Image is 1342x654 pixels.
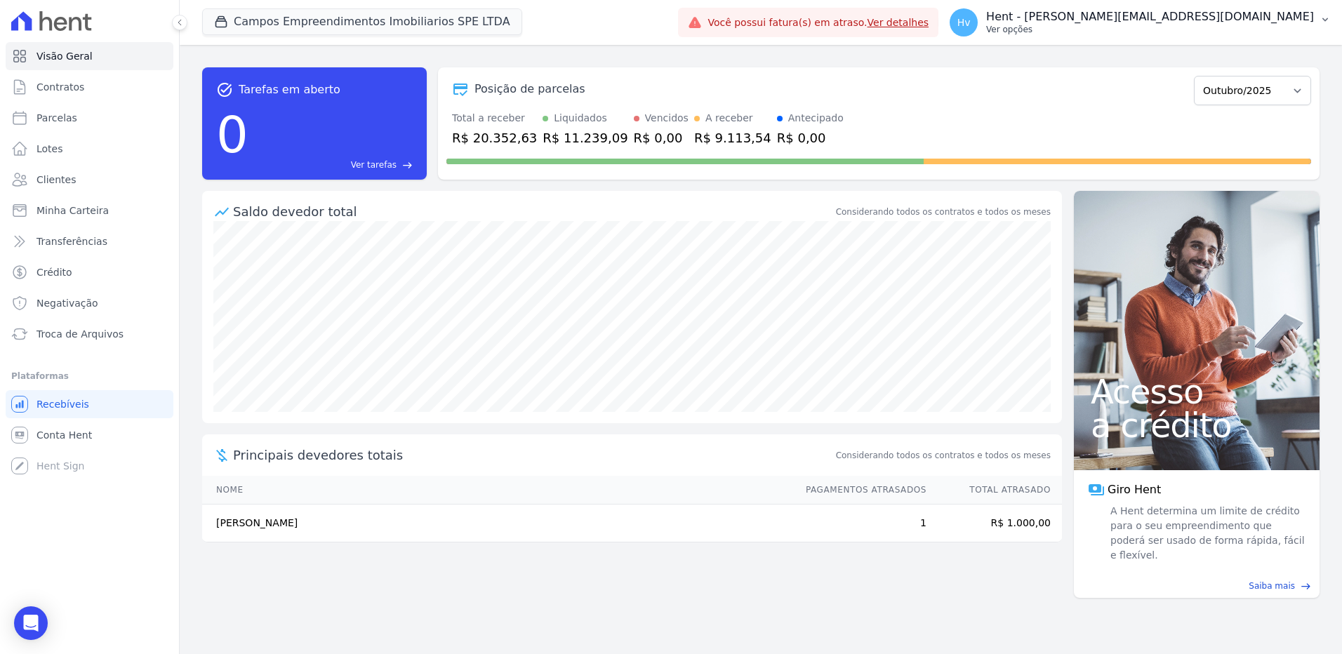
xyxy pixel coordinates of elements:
[1108,504,1306,563] span: A Hent determina um limite de crédito para o seu empreendimento que poderá ser usado de forma ráp...
[36,327,124,341] span: Troca de Arquivos
[543,128,627,147] div: R$ 11.239,09
[6,390,173,418] a: Recebíveis
[36,80,84,94] span: Contratos
[6,166,173,194] a: Clientes
[645,111,689,126] div: Vencidos
[6,227,173,255] a: Transferências
[1108,481,1161,498] span: Giro Hent
[788,111,844,126] div: Antecipado
[233,446,833,465] span: Principais devedores totais
[694,128,771,147] div: R$ 9.113,54
[452,111,537,126] div: Total a receber
[402,160,413,171] span: east
[986,10,1314,24] p: Hent - [PERSON_NAME][EMAIL_ADDRESS][DOMAIN_NAME]
[36,203,109,218] span: Minha Carteira
[927,476,1062,505] th: Total Atrasado
[14,606,48,640] div: Open Intercom Messenger
[6,289,173,317] a: Negativação
[36,397,89,411] span: Recebíveis
[202,8,522,35] button: Campos Empreendimentos Imobiliarios SPE LTDA
[452,128,537,147] div: R$ 20.352,63
[1091,408,1303,442] span: a crédito
[202,505,792,542] td: [PERSON_NAME]
[957,18,971,27] span: Hv
[6,73,173,101] a: Contratos
[927,505,1062,542] td: R$ 1.000,00
[216,81,233,98] span: task_alt
[1091,375,1303,408] span: Acesso
[6,104,173,132] a: Parcelas
[986,24,1314,35] p: Ver opções
[36,142,63,156] span: Lotes
[792,476,927,505] th: Pagamentos Atrasados
[36,296,98,310] span: Negativação
[1301,581,1311,592] span: east
[36,173,76,187] span: Clientes
[239,81,340,98] span: Tarefas em aberto
[6,421,173,449] a: Conta Hent
[836,206,1051,218] div: Considerando todos os contratos e todos os meses
[6,42,173,70] a: Visão Geral
[938,3,1342,42] button: Hv Hent - [PERSON_NAME][EMAIL_ADDRESS][DOMAIN_NAME] Ver opções
[6,258,173,286] a: Crédito
[216,98,248,171] div: 0
[777,128,844,147] div: R$ 0,00
[6,135,173,163] a: Lotes
[836,449,1051,462] span: Considerando todos os contratos e todos os meses
[474,81,585,98] div: Posição de parcelas
[36,234,107,248] span: Transferências
[6,196,173,225] a: Minha Carteira
[554,111,607,126] div: Liquidados
[233,202,833,221] div: Saldo devedor total
[868,17,929,28] a: Ver detalhes
[1082,580,1311,592] a: Saiba mais east
[11,368,168,385] div: Plataformas
[202,476,792,505] th: Nome
[707,15,929,30] span: Você possui fatura(s) em atraso.
[36,428,92,442] span: Conta Hent
[36,111,77,125] span: Parcelas
[1249,580,1295,592] span: Saiba mais
[705,111,753,126] div: A receber
[634,128,689,147] div: R$ 0,00
[351,159,397,171] span: Ver tarefas
[254,159,413,171] a: Ver tarefas east
[36,265,72,279] span: Crédito
[6,320,173,348] a: Troca de Arquivos
[792,505,927,542] td: 1
[36,49,93,63] span: Visão Geral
